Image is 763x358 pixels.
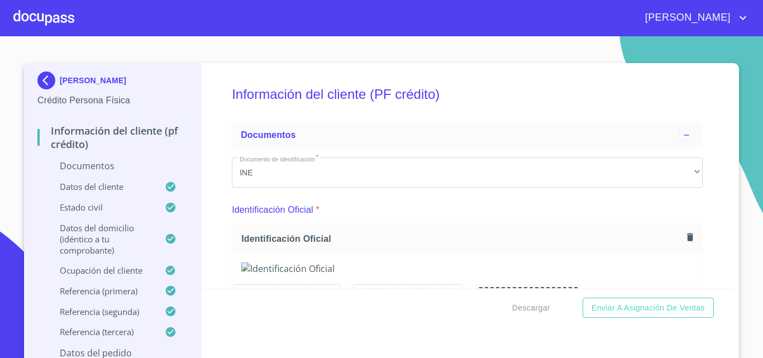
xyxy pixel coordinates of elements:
p: Crédito Persona Física [37,94,188,107]
img: Identificación Oficial [241,262,693,275]
p: Referencia (segunda) [37,306,165,317]
p: Estado Civil [37,202,165,213]
span: Enviar a Asignación de Ventas [592,301,705,315]
div: INE [232,157,703,188]
button: Descargar [508,298,555,318]
span: Descargar [512,301,550,315]
span: [PERSON_NAME] [637,9,736,27]
img: Identificación Oficial [232,285,340,346]
h5: Información del cliente (PF crédito) [232,71,703,117]
button: account of current user [637,9,750,27]
p: [PERSON_NAME] [60,76,126,85]
div: [PERSON_NAME] [37,71,188,94]
div: Documentos [232,122,703,149]
p: Ocupación del Cliente [37,265,165,276]
p: Documentos [37,160,188,172]
p: Identificación Oficial [232,203,313,217]
p: Referencia (primera) [37,285,165,297]
button: Enviar a Asignación de Ventas [583,298,714,318]
span: Identificación Oficial [241,233,683,245]
span: Documentos [241,130,295,140]
p: Información del cliente (PF crédito) [37,124,188,151]
p: Referencia (tercera) [37,326,165,337]
img: Docupass spot blue [37,71,60,89]
p: Datos del domicilio (idéntico a tu comprobante) [37,222,165,256]
p: Datos del cliente [37,181,165,192]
